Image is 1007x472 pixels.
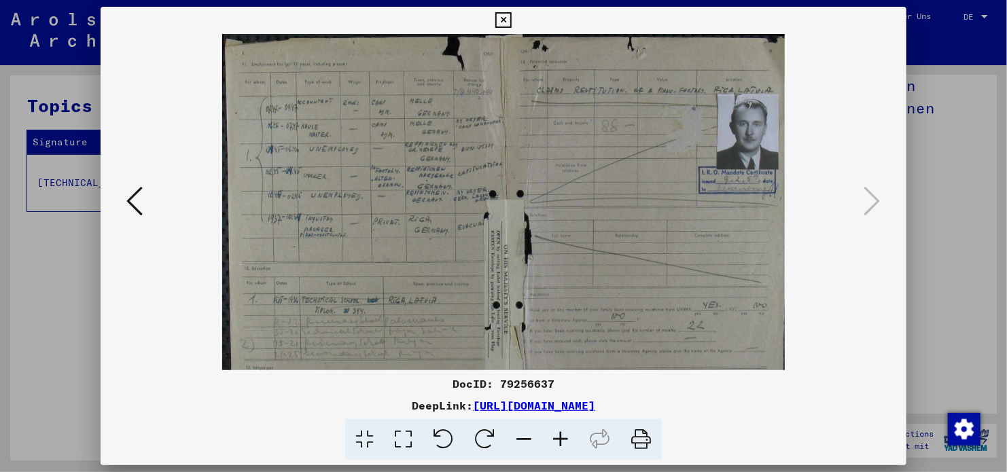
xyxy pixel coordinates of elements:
[222,34,785,472] img: 002.jpg
[948,413,980,446] img: Zustimmung ändern
[473,399,595,412] a: [URL][DOMAIN_NAME]
[101,376,906,392] div: DocID: 79256637
[947,412,980,445] div: Zustimmung ändern
[101,397,906,414] div: DeepLink:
